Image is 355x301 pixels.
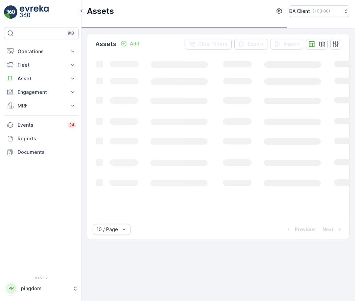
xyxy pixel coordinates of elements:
button: Clear Filters [185,39,232,49]
button: Add [118,40,142,48]
button: Next [322,225,344,234]
p: Add [130,40,139,47]
p: Import [284,41,299,47]
p: Assets [95,39,116,49]
button: Asset [4,72,79,85]
p: Fleet [18,62,65,68]
p: Events [18,122,64,128]
p: Asset [18,75,65,82]
p: Clear Filters [198,41,228,47]
button: PPpingdom [4,281,79,296]
p: ( +03:00 ) [313,8,330,14]
a: Documents [4,145,79,159]
p: ⌘B [67,31,74,36]
p: QA Client [289,8,310,15]
button: Fleet [4,58,79,72]
button: Operations [4,45,79,58]
p: Documents [18,149,76,156]
p: Export [248,41,263,47]
img: logo [4,5,18,19]
button: Import [270,39,303,49]
button: QA Client(+03:00) [289,5,350,17]
p: Engagement [18,89,65,96]
p: Next [323,226,334,233]
button: Export [234,39,267,49]
p: pingdom [21,285,69,292]
img: logo_light-DOdMpM7g.png [20,5,49,19]
p: Operations [18,48,65,55]
p: 34 [69,122,75,128]
button: Previous [285,225,316,234]
p: MRF [18,102,65,109]
p: Reports [18,135,76,142]
button: Engagement [4,85,79,99]
p: Assets [87,6,114,17]
a: Events34 [4,118,79,132]
div: PP [6,283,17,294]
button: MRF [4,99,79,113]
a: Reports [4,132,79,145]
p: Previous [295,226,316,233]
span: v 1.52.2 [4,276,79,280]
